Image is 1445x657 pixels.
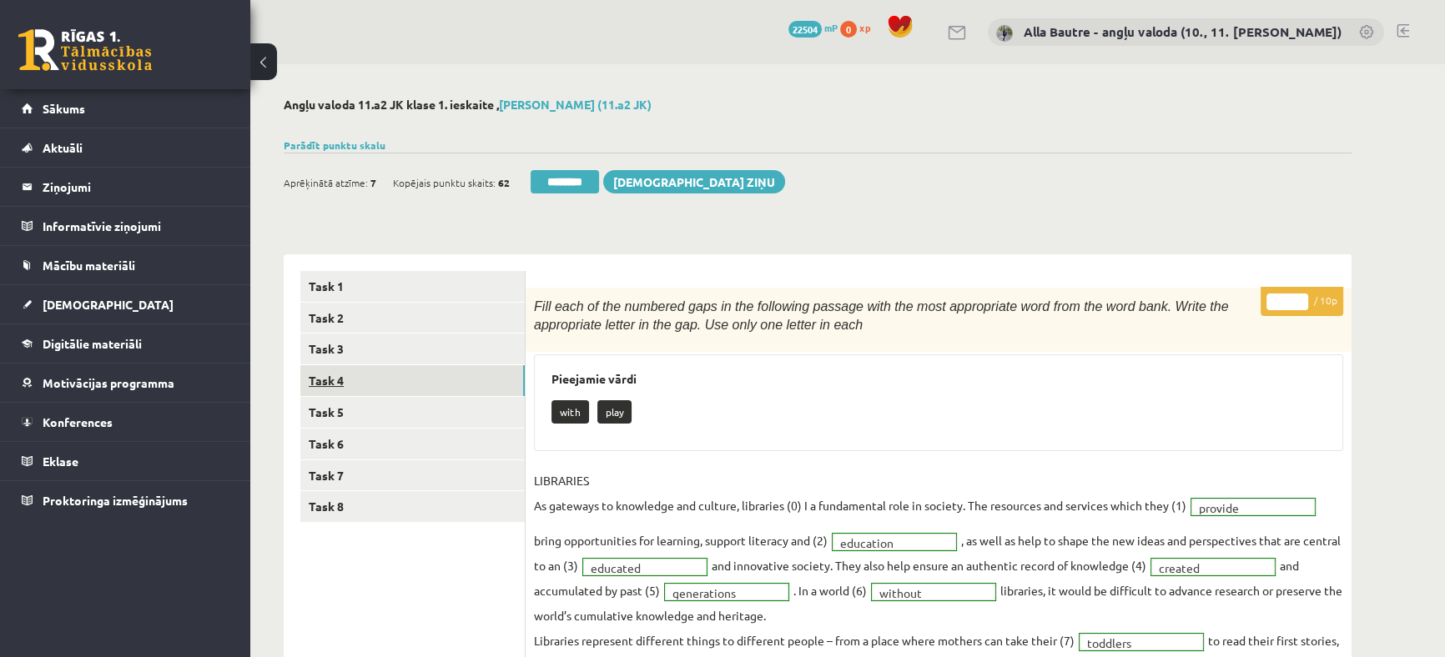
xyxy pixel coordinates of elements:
a: Konferences [22,403,229,441]
span: created [1159,559,1252,576]
a: Task 3 [300,334,525,364]
span: educated [591,559,684,576]
a: [PERSON_NAME] (11.a2 JK) [499,97,652,112]
h2: Angļu valoda 11.a2 JK klase 1. ieskaite , [284,98,1352,112]
span: Fill each of the numbered gaps in the following passage with the most appropriate word from the w... [534,299,1228,333]
a: Rīgas 1. Tālmācības vidusskola [18,29,152,71]
span: Eklase [43,454,78,469]
a: [DEMOGRAPHIC_DATA] [22,285,229,323]
a: Eklase [22,442,229,480]
span: Aktuāli [43,140,83,155]
span: education [840,534,934,551]
span: generations [672,584,766,601]
a: Digitālie materiāli [22,324,229,363]
a: Motivācijas programma [22,364,229,402]
legend: Informatīvie ziņojumi [43,207,229,245]
h3: Pieejamie vārdi [551,372,1326,386]
a: education [833,534,956,550]
a: generations [665,584,788,600]
span: Motivācijas programma [43,375,174,390]
span: Konferences [43,414,113,429]
p: LIBRARIES As gateways to knowledge and culture, libraries (0) I a fundamental role in society. Th... [534,468,1186,518]
p: play [597,400,632,424]
span: 0 [840,21,857,38]
span: Mācību materiāli [43,258,135,273]
span: Proktoringa izmēģinājums [43,493,188,508]
span: 22504 [788,21,822,38]
a: [DEMOGRAPHIC_DATA] ziņu [603,170,785,193]
a: Proktoringa izmēģinājums [22,481,229,519]
a: 22504 mP [788,21,838,34]
a: Aktuāli [22,128,229,167]
p: / 10p [1261,287,1343,316]
a: Task 2 [300,303,525,334]
span: [DEMOGRAPHIC_DATA] [43,297,174,312]
span: Kopējais punktu skaits: [393,170,496,195]
img: Alla Bautre - angļu valoda (10., 11. klase) [996,25,1013,42]
a: Task 7 [300,460,525,491]
a: Informatīvie ziņojumi [22,207,229,245]
a: without [872,584,995,600]
a: created [1151,559,1275,575]
a: Mācību materiāli [22,246,229,284]
a: Ziņojumi [22,168,229,206]
a: 0 xp [840,21,879,34]
span: 62 [498,170,510,195]
a: Task 4 [300,365,525,396]
p: Libraries represent different things to different people – from a place where mothers can take th... [534,628,1075,653]
span: Digitālie materiāli [43,336,142,351]
a: Task 6 [300,429,525,459]
p: with [551,400,589,424]
a: Sākums [22,89,229,128]
a: educated [583,559,707,575]
span: Sākums [43,101,85,116]
a: Parādīt punktu skalu [284,138,385,152]
span: without [879,584,973,601]
span: xp [859,21,870,34]
a: Task 8 [300,491,525,522]
body: Bagātinātā teksta redaktors, wiswyg-editor-47024899124960-1757314570-735 [17,17,789,34]
span: toddlers [1087,634,1181,651]
span: 7 [370,170,376,195]
span: Aprēķinātā atzīme: [284,170,368,195]
a: Task 5 [300,397,525,428]
span: provide [1199,499,1292,516]
legend: Ziņojumi [43,168,229,206]
a: Task 1 [300,271,525,302]
span: mP [824,21,838,34]
a: provide [1191,499,1315,515]
a: toddlers [1080,634,1203,650]
a: Alla Bautre - angļu valoda (10., 11. [PERSON_NAME]) [1024,23,1342,40]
